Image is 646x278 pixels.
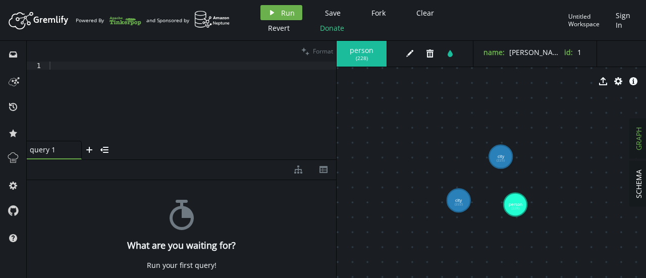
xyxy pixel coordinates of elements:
button: Format [298,41,336,62]
img: AWS Neptune [194,11,230,28]
span: Revert [268,23,290,33]
label: name : [483,47,505,57]
button: Clear [409,5,442,20]
tspan: (228) [511,206,519,210]
h4: What are you waiting for? [127,240,236,251]
div: 1 [27,62,47,70]
button: Run [260,5,302,20]
span: Clear [416,8,434,18]
span: Run [281,8,295,18]
button: Revert [260,20,297,35]
button: Donate [312,20,352,35]
div: Untitled Workspace [568,13,611,28]
span: person [347,46,376,55]
span: Donate [320,23,344,33]
span: GRAPH [634,127,643,150]
span: [PERSON_NAME] [509,47,566,57]
tspan: (222) [455,202,463,206]
label: id : [564,47,573,57]
span: 1 [577,47,581,57]
div: Run your first query! [147,261,217,270]
span: query 1 [30,145,70,154]
span: Sign In [616,11,633,30]
tspan: (225) [497,158,505,162]
tspan: person [509,201,522,207]
tspan: city [455,197,462,203]
span: SCHEMA [634,170,643,198]
div: and Sponsored by [146,11,230,30]
span: Format [313,47,333,55]
button: Sign In [611,5,638,35]
tspan: city [498,153,505,159]
button: Save [317,5,348,20]
span: Save [325,8,341,18]
div: Powered By [76,12,141,29]
button: Fork [363,5,394,20]
span: ( 228 ) [356,55,368,62]
span: Fork [371,8,386,18]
